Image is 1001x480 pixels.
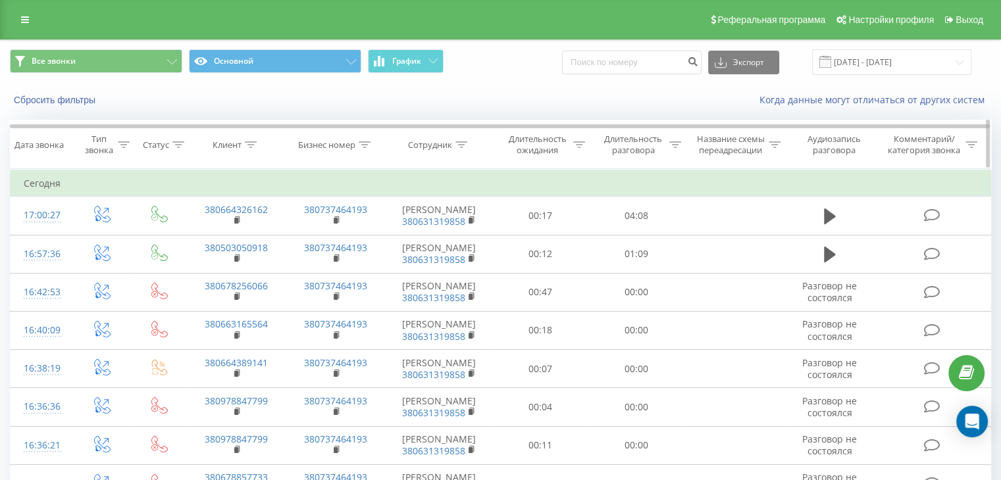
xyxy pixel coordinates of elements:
a: 380631319858 [402,253,465,266]
td: 00:11 [493,426,588,464]
td: Сегодня [11,170,991,197]
div: 17:00:27 [24,203,59,228]
td: [PERSON_NAME] [386,197,493,235]
div: Сотрудник [408,139,452,151]
a: 380737464193 [304,433,367,445]
input: Поиск по номеру [562,51,702,74]
a: 380737464193 [304,241,367,254]
td: 00:00 [588,350,684,388]
span: Выход [956,14,983,25]
td: 00:00 [588,388,684,426]
div: 16:38:19 [24,356,59,381]
a: 380631319858 [402,291,465,304]
span: Разговор не состоялся [802,318,857,342]
span: Все звонки [32,56,76,66]
a: 380664326162 [205,203,268,216]
td: 00:12 [493,235,588,273]
div: Бизнес номер [298,139,355,151]
span: График [392,57,421,66]
div: Статус [143,139,169,151]
a: 380631319858 [402,368,465,381]
button: Сбросить фильтры [10,94,102,106]
td: 00:17 [493,197,588,235]
span: Разговор не состоялся [802,433,857,457]
a: 380663165564 [205,318,268,330]
span: Разговор не состоялся [802,356,857,381]
td: [PERSON_NAME] [386,235,493,273]
div: 16:42:53 [24,279,59,305]
a: 380737464193 [304,279,367,292]
td: 00:00 [588,311,684,349]
a: 380737464193 [304,395,367,407]
a: 380737464193 [304,203,367,216]
td: 01:09 [588,235,684,273]
span: Настройки профиля [848,14,934,25]
div: Название схемы переадресации [696,133,765,156]
td: [PERSON_NAME] [386,426,493,464]
td: 00:47 [493,273,588,311]
td: [PERSON_NAME] [386,388,493,426]
div: 16:40:09 [24,318,59,343]
span: Реферальная программа [717,14,825,25]
td: 00:18 [493,311,588,349]
a: 380978847799 [205,395,268,407]
a: 380631319858 [402,406,465,419]
div: Комментарий/категория звонка [885,133,962,156]
a: 380737464193 [304,318,367,330]
td: 00:00 [588,273,684,311]
a: 380631319858 [402,215,465,228]
td: 00:07 [493,350,588,388]
button: График [368,49,444,73]
div: 16:57:36 [24,241,59,267]
span: Разговор не состоялся [802,395,857,419]
button: Экспорт [708,51,779,74]
div: Тип звонка [83,133,114,156]
td: [PERSON_NAME] [386,350,493,388]
div: Клиент [213,139,242,151]
a: 380631319858 [402,330,465,343]
div: Дата звонка [14,139,64,151]
a: 380664389141 [205,356,268,369]
td: 00:00 [588,426,684,464]
td: 04:08 [588,197,684,235]
div: Длительность ожидания [505,133,571,156]
a: 380737464193 [304,356,367,369]
div: 16:36:36 [24,394,59,420]
a: 380631319858 [402,444,465,457]
div: Длительность разговора [600,133,666,156]
td: [PERSON_NAME] [386,311,493,349]
div: Open Intercom Messenger [956,406,988,437]
td: [PERSON_NAME] [386,273,493,311]
td: 00:04 [493,388,588,426]
button: Основной [189,49,361,73]
a: Когда данные могут отличаться от других систем [759,93,991,106]
a: 380503050918 [205,241,268,254]
div: 16:36:21 [24,433,59,458]
a: 380678256066 [205,279,268,292]
button: Все звонки [10,49,182,73]
span: Разговор не состоялся [802,279,857,304]
a: 380978847799 [205,433,268,445]
div: Аудиозапись разговора [796,133,873,156]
